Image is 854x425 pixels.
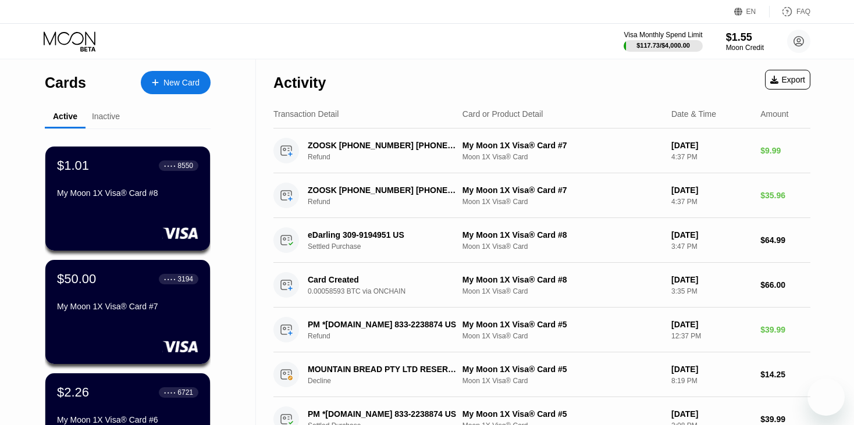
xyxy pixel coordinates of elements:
[57,415,198,424] div: My Moon 1X Visa® Card #6
[177,275,193,283] div: 3194
[760,370,810,379] div: $14.25
[462,185,662,195] div: My Moon 1X Visa® Card #7
[462,409,662,419] div: My Moon 1X Visa® Card #5
[796,8,810,16] div: FAQ
[760,191,810,200] div: $35.96
[45,74,86,91] div: Cards
[624,31,702,39] div: Visa Monthly Spend Limit
[726,31,764,44] div: $1.55
[671,377,751,385] div: 8:19 PM
[308,320,458,329] div: PM *[DOMAIN_NAME] 833-2238874 US
[462,377,662,385] div: Moon 1X Visa® Card
[57,188,198,198] div: My Moon 1X Visa® Card #8
[57,385,89,400] div: $2.26
[273,263,810,308] div: Card Created0.00058593 BTC via ONCHAINMy Moon 1X Visa® Card #8Moon 1X Visa® Card[DATE]3:35 PM$66.00
[57,158,89,173] div: $1.01
[760,235,810,245] div: $64.99
[308,332,469,340] div: Refund
[163,78,200,88] div: New Card
[273,173,810,218] div: ZOOSK [PHONE_NUMBER] [PHONE_NUMBER] USRefundMy Moon 1X Visa® Card #7Moon 1X Visa® Card[DATE]4:37 ...
[765,70,810,90] div: Export
[636,42,690,49] div: $117.73 / $4,000.00
[671,332,751,340] div: 12:37 PM
[45,147,210,251] div: $1.01● ● ● ●8550My Moon 1X Visa® Card #8
[760,415,810,424] div: $39.99
[462,287,662,295] div: Moon 1X Visa® Card
[177,388,193,397] div: 6721
[671,198,751,206] div: 4:37 PM
[671,275,751,284] div: [DATE]
[273,218,810,263] div: eDarling 309-9194951 USSettled PurchaseMy Moon 1X Visa® Card #8Moon 1X Visa® Card[DATE]3:47 PM$64.99
[308,409,458,419] div: PM *[DOMAIN_NAME] 833-2238874 US
[760,109,788,119] div: Amount
[462,242,662,251] div: Moon 1X Visa® Card
[273,308,810,352] div: PM *[DOMAIN_NAME] 833-2238874 USRefundMy Moon 1X Visa® Card #5Moon 1X Visa® Card[DATE]12:37 PM$39.99
[308,242,469,251] div: Settled Purchase
[273,352,810,397] div: MOUNTAIN BREAD PTY LTD RESERVOIR AUDeclineMy Moon 1X Visa® Card #5Moon 1X Visa® Card[DATE]8:19 PM...
[462,320,662,329] div: My Moon 1X Visa® Card #5
[164,277,176,281] div: ● ● ● ●
[308,287,469,295] div: 0.00058593 BTC via ONCHAIN
[177,162,193,170] div: 8550
[671,287,751,295] div: 3:35 PM
[308,365,458,374] div: MOUNTAIN BREAD PTY LTD RESERVOIR AU
[273,109,339,119] div: Transaction Detail
[53,112,77,121] div: Active
[671,242,751,251] div: 3:47 PM
[308,230,458,240] div: eDarling 309-9194951 US
[462,141,662,150] div: My Moon 1X Visa® Card #7
[807,378,845,416] iframe: Button to launch messaging window
[734,6,770,17] div: EN
[164,164,176,167] div: ● ● ● ●
[164,391,176,394] div: ● ● ● ●
[624,31,702,52] div: Visa Monthly Spend Limit$117.73/$4,000.00
[462,365,662,374] div: My Moon 1X Visa® Card #5
[273,128,810,173] div: ZOOSK [PHONE_NUMBER] [PHONE_NUMBER] USRefundMy Moon 1X Visa® Card #7Moon 1X Visa® Card[DATE]4:37 ...
[308,141,458,150] div: ZOOSK [PHONE_NUMBER] [PHONE_NUMBER] US
[671,365,751,374] div: [DATE]
[273,74,326,91] div: Activity
[671,230,751,240] div: [DATE]
[671,320,751,329] div: [DATE]
[57,272,96,287] div: $50.00
[760,325,810,334] div: $39.99
[671,409,751,419] div: [DATE]
[760,146,810,155] div: $9.99
[141,71,211,94] div: New Card
[671,185,751,195] div: [DATE]
[462,109,543,119] div: Card or Product Detail
[462,153,662,161] div: Moon 1X Visa® Card
[671,109,716,119] div: Date & Time
[462,198,662,206] div: Moon 1X Visa® Card
[92,112,120,121] div: Inactive
[462,332,662,340] div: Moon 1X Visa® Card
[746,8,756,16] div: EN
[671,141,751,150] div: [DATE]
[770,6,810,17] div: FAQ
[45,260,210,364] div: $50.00● ● ● ●3194My Moon 1X Visa® Card #7
[308,275,458,284] div: Card Created
[671,153,751,161] div: 4:37 PM
[462,230,662,240] div: My Moon 1X Visa® Card #8
[57,302,198,311] div: My Moon 1X Visa® Card #7
[308,198,469,206] div: Refund
[308,153,469,161] div: Refund
[308,185,458,195] div: ZOOSK [PHONE_NUMBER] [PHONE_NUMBER] US
[308,377,469,385] div: Decline
[770,75,805,84] div: Export
[760,280,810,290] div: $66.00
[462,275,662,284] div: My Moon 1X Visa® Card #8
[726,31,764,52] div: $1.55Moon Credit
[726,44,764,52] div: Moon Credit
